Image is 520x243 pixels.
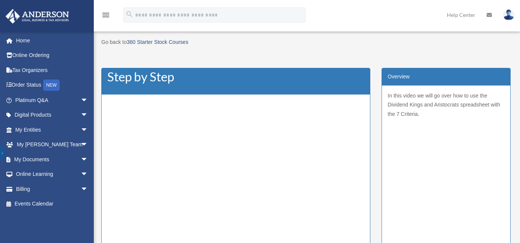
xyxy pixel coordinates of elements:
[5,63,99,78] a: Tax Organizers
[5,152,99,167] a: My Documentsarrow_drop_down
[81,152,96,167] span: arrow_drop_down
[5,78,99,93] a: Order StatusNEW
[503,9,514,20] img: User Pic
[5,167,99,182] a: Online Learningarrow_drop_down
[81,93,96,108] span: arrow_drop_down
[81,108,96,123] span: arrow_drop_down
[5,122,99,137] a: My Entitiesarrow_drop_down
[101,10,110,19] i: menu
[101,37,511,50] p: Go back to
[388,91,505,119] p: In this video we will go over how to use the Dividend Kings and Aristocrats spreadsheet with the ...
[5,137,99,152] a: My [PERSON_NAME] Teamarrow_drop_down
[125,10,134,18] i: search
[43,79,60,91] div: NEW
[5,196,99,211] a: Events Calendar
[5,48,99,63] a: Online Ordering
[5,181,99,196] a: Billingarrow_drop_down
[5,33,99,48] a: Home
[81,137,96,153] span: arrow_drop_down
[3,9,71,24] img: Anderson Advisors Platinum Portal
[127,39,188,45] a: 360 Starter Stock Courses
[107,72,364,81] h1: Step by Step
[81,181,96,197] span: arrow_drop_down
[5,108,99,123] a: Digital Productsarrow_drop_down
[81,122,96,138] span: arrow_drop_down
[101,13,110,19] a: menu
[81,167,96,182] span: arrow_drop_down
[5,93,99,108] a: Platinum Q&Aarrow_drop_down
[382,68,510,85] div: Overview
